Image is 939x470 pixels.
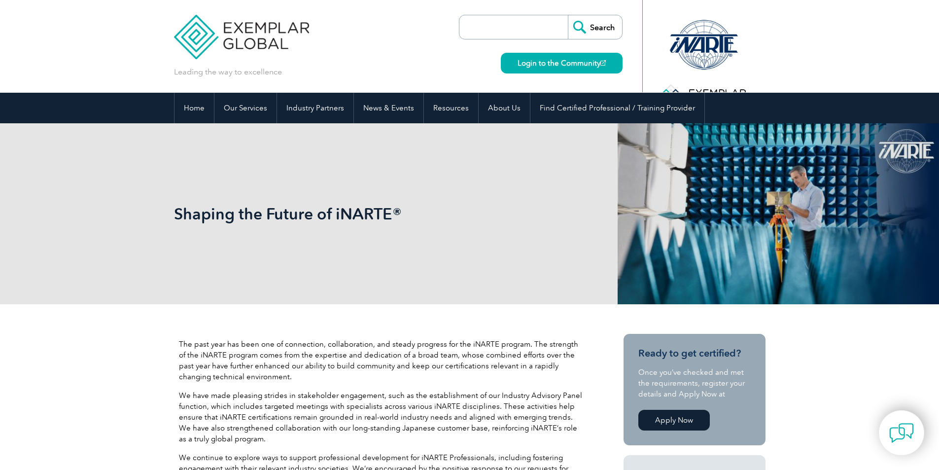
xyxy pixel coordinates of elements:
[174,67,282,77] p: Leading the way to excellence
[354,93,423,123] a: News & Events
[214,93,277,123] a: Our Services
[179,390,583,444] p: We have made pleasing strides in stakeholder engagement, such as the establishment of our Industr...
[424,93,478,123] a: Resources
[638,410,710,431] a: Apply Now
[638,347,751,360] h3: Ready to get certified?
[277,93,353,123] a: Industry Partners
[568,15,622,39] input: Search
[174,93,214,123] a: Home
[638,367,751,399] p: Once you’ve checked and met the requirements, register your details and Apply Now at
[174,204,553,223] h1: Shaping the Future of iNARTE®
[479,93,530,123] a: About Us
[889,421,914,445] img: contact-chat.png
[530,93,704,123] a: Find Certified Professional / Training Provider
[600,60,606,66] img: open_square.png
[179,339,583,382] p: The past year has been one of connection, collaboration, and steady progress for the iNARTE progr...
[501,53,623,73] a: Login to the Community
